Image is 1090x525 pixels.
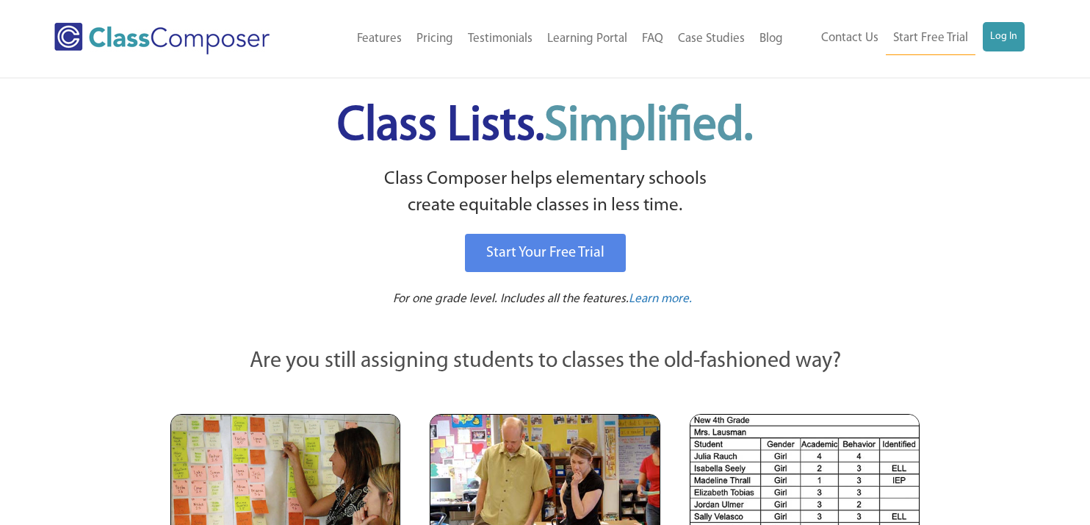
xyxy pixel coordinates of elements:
span: For one grade level. Includes all the features. [393,293,629,305]
span: Class Lists. [337,103,753,151]
a: Learn more. [629,290,692,309]
span: Learn more. [629,293,692,305]
img: Class Composer [54,23,270,54]
a: Learning Portal [540,23,635,55]
a: Start Your Free Trial [465,234,626,272]
p: Are you still assigning students to classes the old-fashioned way? [170,346,920,378]
a: Case Studies [671,23,752,55]
span: Start Your Free Trial [486,246,604,260]
a: Contact Us [814,22,886,54]
nav: Header Menu [311,23,790,55]
p: Class Composer helps elementary schools create equitable classes in less time. [168,166,922,220]
a: FAQ [635,23,671,55]
nav: Header Menu [790,22,1025,55]
span: Simplified. [544,103,753,151]
a: Features [350,23,409,55]
a: Start Free Trial [886,22,975,55]
a: Blog [752,23,790,55]
a: Log In [983,22,1025,51]
a: Testimonials [461,23,540,55]
a: Pricing [409,23,461,55]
